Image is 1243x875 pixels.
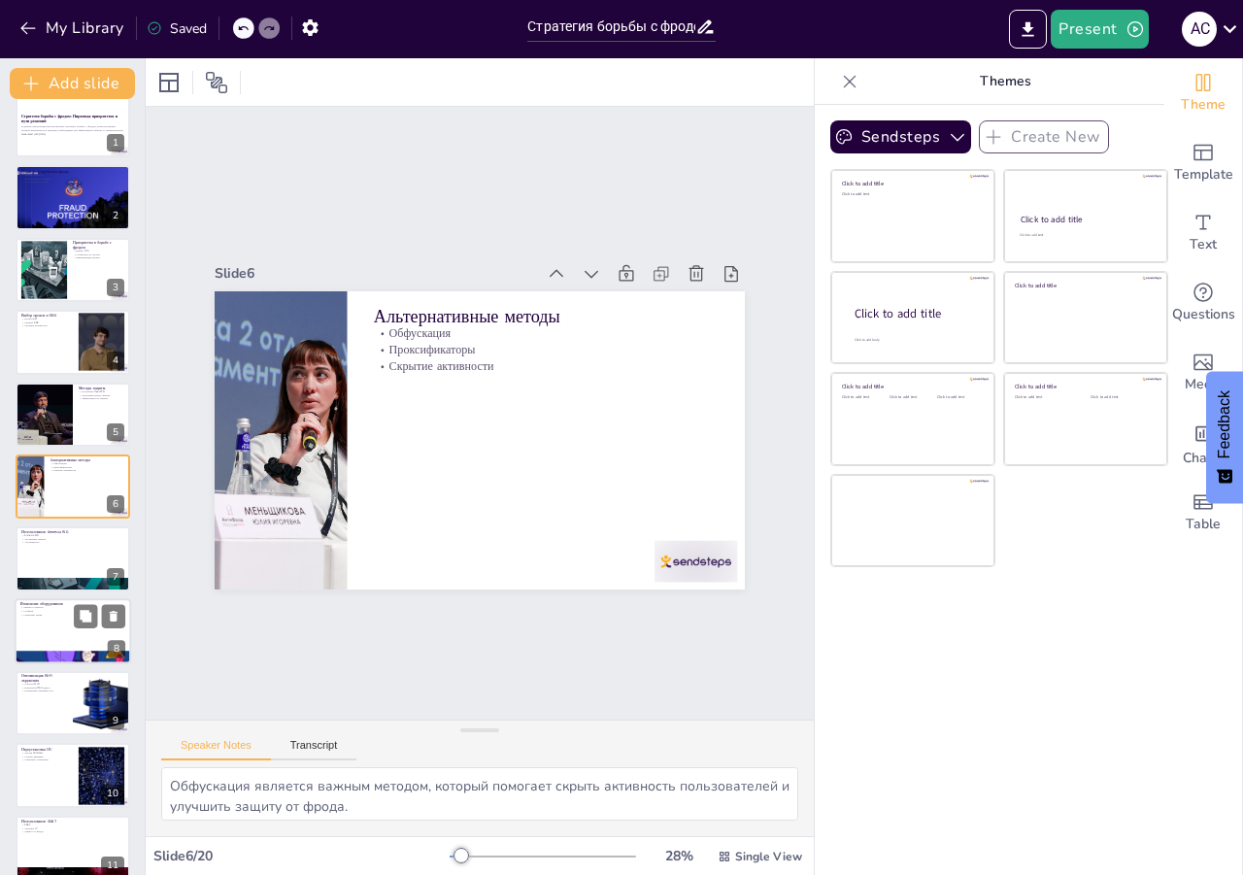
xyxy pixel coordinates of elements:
div: Slide 6 / 20 [153,847,450,865]
div: Add images, graphics, shapes or video [1164,338,1242,408]
div: 7 [107,568,124,586]
p: Проксификаторы [462,286,678,574]
div: Click to add title [1021,214,1150,225]
p: Настройка OpenVPN [79,389,124,393]
div: Click to add title [855,306,979,322]
p: Повышение анонимности [21,690,67,693]
span: Text [1190,234,1217,255]
div: Click to add text [842,192,981,197]
button: Transcript [271,739,357,760]
p: Изменение MAC-адреса [21,686,67,690]
p: Защита от фрода [21,830,124,834]
button: Sendsteps [830,120,971,153]
span: Single View [735,849,802,864]
button: Delete Slide [101,388,124,412]
button: Delete Slide [102,604,125,627]
p: Понимание проблемы фрода [21,168,124,174]
div: 7 [16,526,130,590]
p: В данной презентации мы рассмотрим стратегию борьбы с фродом, включая важные аспекты приоритетов ... [21,125,124,132]
p: Выбор VPS [73,249,124,252]
p: Обфускация [476,276,691,564]
div: 3 [107,279,124,296]
button: Add slide [10,68,135,99]
button: Delete Slide [101,99,124,122]
button: Delete Slide [101,749,124,772]
div: Click to add title [1015,383,1154,390]
button: Delete Slide [101,171,124,194]
div: Click to add text [1015,395,1076,400]
p: Замена устройств [20,606,125,610]
p: Альтернативные методы [50,457,124,463]
p: Выбор прокси и DNS [21,313,73,319]
div: Click to add body [855,338,977,343]
button: Duplicate Slide [74,460,97,484]
button: My Library [15,13,132,44]
span: Charts [1183,448,1224,469]
p: Проксификаторы [50,465,124,469]
p: Анонимность [21,541,124,545]
button: Duplicate Slide [74,749,97,772]
p: Скрытие активности [449,295,664,584]
p: Обфускация [50,461,124,465]
div: Change the overall theme [1164,58,1242,128]
button: Delete Slide [101,822,124,845]
div: 1 [107,134,124,151]
div: 3 [16,238,130,302]
p: Старые драйвера [21,754,73,757]
p: Комплексный подход [21,180,124,184]
p: Скрытие активности [21,324,73,328]
p: Использование SNAT [21,819,124,825]
div: Layout [153,67,185,98]
div: Get real-time input from your audience [1164,268,1242,338]
span: Position [205,71,228,94]
div: Click to add text [1091,395,1152,400]
span: Feedback [1216,390,1233,458]
div: 11 [101,857,124,874]
p: Альтернативные методы [486,263,708,556]
button: Duplicate Slide [74,822,97,845]
button: Duplicate Slide [74,677,97,700]
button: Feedback - Show survey [1206,371,1243,503]
div: 2 [107,207,124,224]
div: Add a table [1164,478,1242,548]
p: Фрод как угроза [21,173,124,177]
button: Duplicate Slide [74,244,97,267]
button: Duplicate Slide [74,604,97,627]
p: Чистая Windows [21,751,73,755]
p: Amnesia WG [21,534,124,538]
div: 4 [16,310,130,374]
div: Click to add title [1015,281,1154,288]
button: Create New [979,120,1109,153]
button: Delete Slide [101,316,124,339]
div: Slide 6 [429,112,632,382]
button: Delete Slide [101,244,124,267]
span: Media [1185,374,1223,395]
div: 10 [101,785,124,802]
span: Table [1186,514,1221,535]
button: Present [1051,10,1148,49]
div: 5 [16,383,130,447]
span: Template [1174,164,1233,185]
p: Улучшение защиты [21,537,124,541]
p: Themes [865,58,1145,105]
div: 5 [107,423,124,441]
div: 6 [107,495,124,513]
button: Duplicate Slide [74,316,97,339]
button: a c [1182,10,1217,49]
p: Снижение отпечатков [21,757,73,761]
textarea: Обфускация является важным методом, который помогает скрыть активность пользователей и улучшить з... [161,767,798,821]
div: Click to add text [842,395,886,400]
div: 1 [16,93,130,157]
div: Add text boxes [1164,198,1242,268]
p: Минимизация рисков [73,256,124,260]
div: Add charts and graphs [1164,408,1242,478]
p: Переустановка ОС [21,746,73,752]
div: a c [1182,12,1217,47]
button: Duplicate Slide [74,171,97,194]
div: Click to add title [842,383,981,390]
button: Delete Slide [101,677,124,700]
button: Duplicate Slide [74,532,97,555]
p: Личные DNS [21,320,73,324]
div: Add ready made slides [1164,128,1242,198]
p: Методы защиты [79,385,124,390]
